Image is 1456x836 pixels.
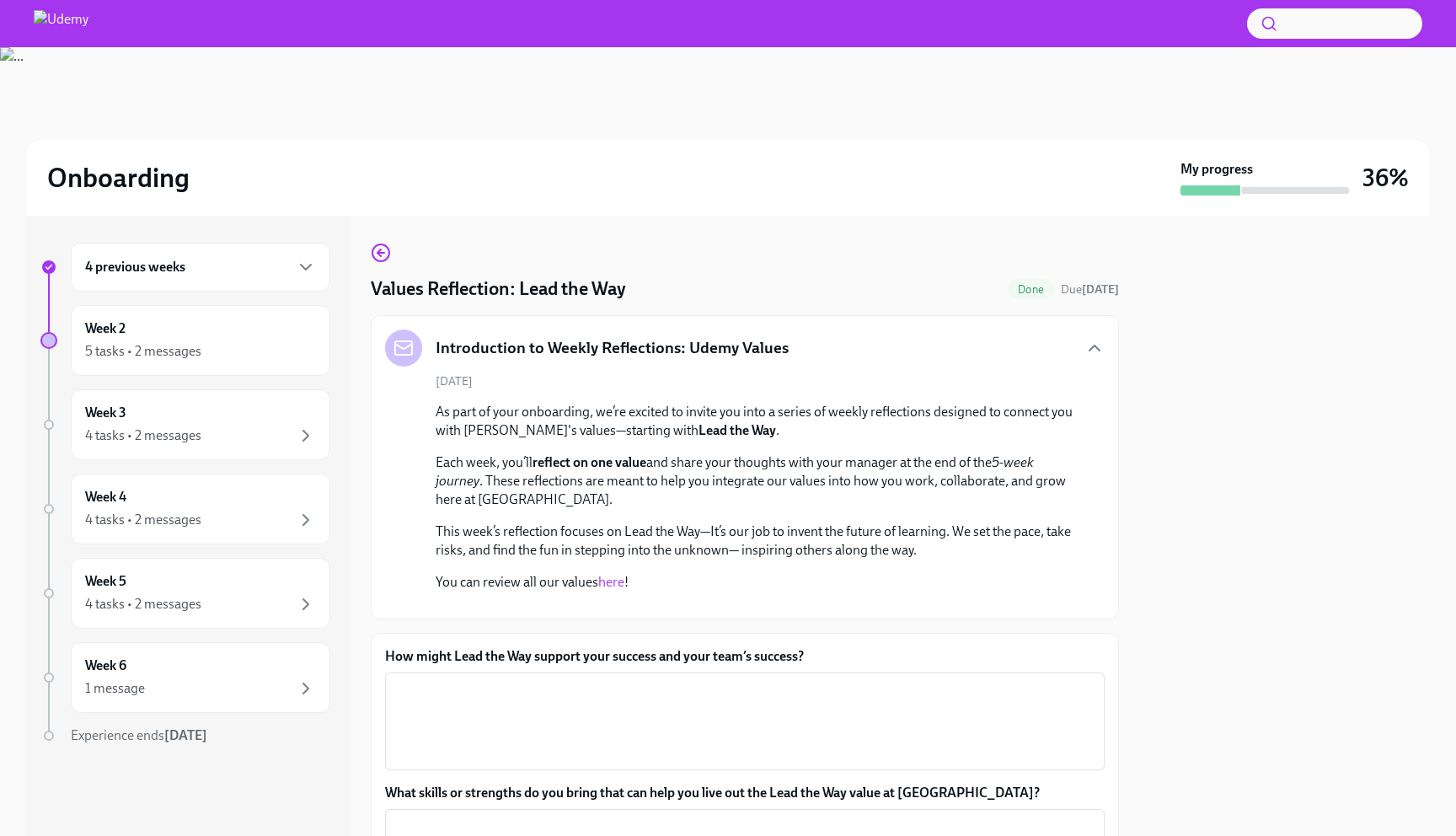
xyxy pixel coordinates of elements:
[1362,163,1409,193] h3: 36%
[40,305,330,376] a: Week 25 tasks • 2 messages
[436,403,1078,440] p: As part of your onboarding, we’re excited to invite you into a series of weekly reflections desig...
[1061,281,1119,297] span: September 1st, 2025 10:00
[436,453,1078,509] p: Each week, you’ll and share your thoughts with your manager at the end of the . These reflections...
[85,595,201,614] div: 4 tasks • 2 messages
[436,373,473,389] span: [DATE]
[85,572,126,591] h6: Week 5
[71,727,207,743] span: Experience ends
[40,642,330,713] a: Week 61 message
[699,422,776,438] strong: Lead the Way
[85,656,126,675] h6: Week 6
[85,404,126,422] h6: Week 3
[71,243,330,292] div: 4 previous weeks
[85,511,201,529] div: 4 tasks • 2 messages
[47,161,190,195] h2: Onboarding
[40,389,330,460] a: Week 34 tasks • 2 messages
[385,647,1105,666] label: How might Lead the Way support your success and your team’s success?
[436,573,1078,592] p: You can review all our values !
[85,426,201,445] div: 4 tasks • 2 messages
[385,784,1105,802] label: What skills or strengths do you bring that can help you live out the Lead the Way value at [GEOGR...
[34,10,88,37] img: Udemy
[371,276,626,302] h4: Values Reflection: Lead the Way
[40,558,330,629] a: Week 54 tasks • 2 messages
[1082,282,1119,297] strong: [DATE]
[533,454,646,470] strong: reflect on one value
[1180,160,1253,179] strong: My progress
[598,574,624,590] a: here
[85,319,126,338] h6: Week 2
[85,342,201,361] div: 5 tasks • 2 messages
[436,522,1078,560] p: This week’s reflection focuses on Lead the Way—It’s our job to invent the future of learning. We ...
[436,337,789,359] h5: Introduction to Weekly Reflections: Udemy Values
[85,679,145,698] div: 1 message
[164,727,207,743] strong: [DATE]
[85,488,126,506] h6: Week 4
[40,474,330,544] a: Week 44 tasks • 2 messages
[1008,283,1054,296] span: Done
[1061,282,1119,297] span: Due
[85,258,185,276] h6: 4 previous weeks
